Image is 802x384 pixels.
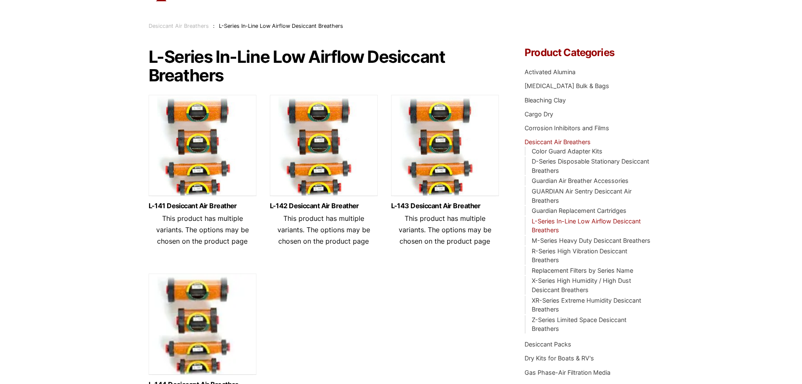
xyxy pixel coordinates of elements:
[213,23,215,29] span: :
[532,158,649,174] a: D-Series Disposable Stationary Desiccant Breathers
[149,48,500,85] h1: L-Series In-Line Low Airflow Desiccant Breathers
[532,247,627,264] a: R-Series High Vibration Desiccant Breathers
[399,214,491,245] span: This product has multiple variants. The options may be chosen on the product page
[219,23,343,29] span: L-Series In-Line Low Airflow Desiccant Breathers
[525,68,576,75] a: Activated Alumina
[149,202,256,209] a: L-141 Desiccant Air Breather
[525,110,553,118] a: Cargo Dry
[532,297,641,313] a: XR-Series Extreme Humidity Desiccant Breathers
[525,97,566,104] a: Bleaching Clay
[525,82,609,89] a: [MEDICAL_DATA] Bulk & Bags
[532,207,626,214] a: Guardian Replacement Cartridges
[525,138,591,145] a: Desiccant Air Breathers
[532,237,650,244] a: M-Series Heavy Duty Desiccant Breathers
[149,23,209,29] a: Desiccant Air Breathers
[525,341,571,348] a: Desiccant Packs
[532,177,629,184] a: Guardian Air Breather Accessories
[277,214,370,245] span: This product has multiple variants. The options may be chosen on the product page
[525,124,609,132] a: Corrosion Inhibitors and Films
[156,214,249,245] span: This product has multiple variants. The options may be chosen on the product page
[532,218,641,234] a: L-Series In-Line Low Airflow Desiccant Breathers
[270,202,378,209] a: L-142 Desiccant Air Breather
[532,277,631,293] a: X-Series High Humidity / High Dust Desiccant Breathers
[532,316,626,333] a: Z-Series Limited Space Desiccant Breathers
[525,354,594,362] a: Dry Kits for Boats & RV's
[532,148,602,155] a: Color Guard Adapter Kits
[525,369,610,376] a: Gas Phase-Air Filtration Media
[391,202,499,209] a: L-143 Desiccant Air Breather
[525,48,653,58] h4: Product Categories
[532,188,631,204] a: GUARDIAN Air Sentry Desiccant Air Breathers
[532,267,633,274] a: Replacement Filters by Series Name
